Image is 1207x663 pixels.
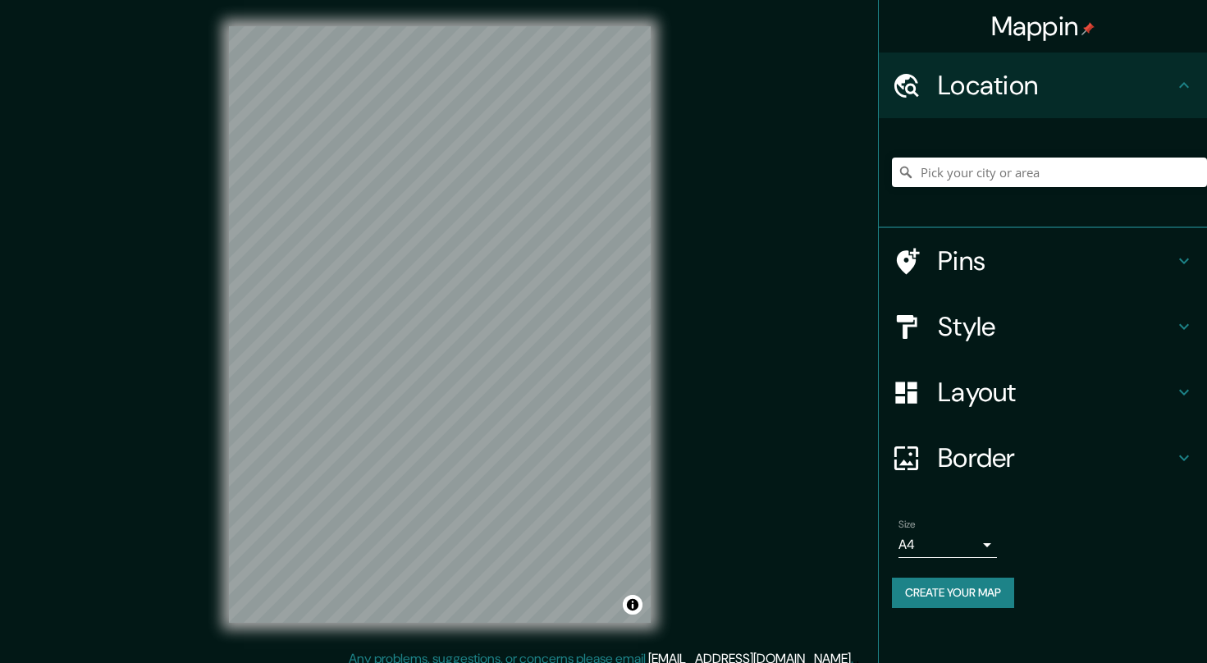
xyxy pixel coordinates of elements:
[938,310,1174,343] h4: Style
[879,53,1207,118] div: Location
[938,376,1174,409] h4: Layout
[229,26,651,623] canvas: Map
[898,518,916,532] label: Size
[623,595,642,615] button: Toggle attribution
[898,532,997,558] div: A4
[892,158,1207,187] input: Pick your city or area
[892,578,1014,608] button: Create your map
[1081,22,1095,35] img: pin-icon.png
[938,69,1174,102] h4: Location
[879,228,1207,294] div: Pins
[938,245,1174,277] h4: Pins
[879,425,1207,491] div: Border
[938,441,1174,474] h4: Border
[879,294,1207,359] div: Style
[879,359,1207,425] div: Layout
[991,10,1095,43] h4: Mappin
